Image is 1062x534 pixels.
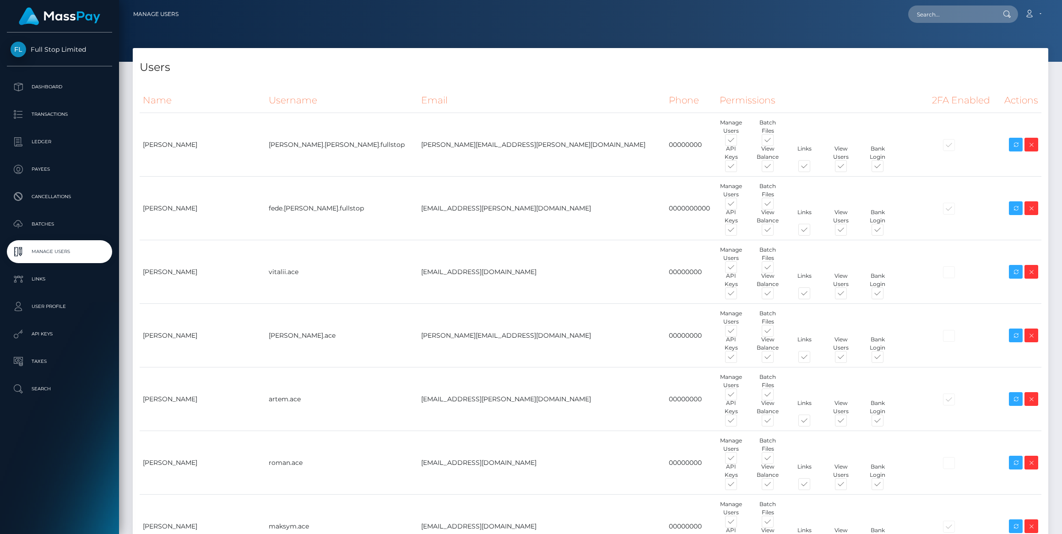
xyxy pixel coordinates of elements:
div: Links [786,335,823,352]
h4: Users [140,59,1041,76]
a: API Keys [7,323,112,345]
a: Payees [7,158,112,181]
div: API Keys [713,145,749,161]
p: Taxes [11,355,108,368]
td: fede.[PERSON_NAME].fullstop [265,177,418,240]
p: Search [11,382,108,396]
div: Bank Login [859,208,896,225]
img: Full Stop Limited [11,42,26,57]
th: Email [418,88,665,113]
td: artem.ace [265,367,418,431]
div: View Users [823,272,859,288]
div: Batch Files [749,500,786,517]
div: Manage Users [713,437,749,453]
td: [EMAIL_ADDRESS][DOMAIN_NAME] [418,240,665,304]
a: Batches [7,213,112,236]
div: View Users [823,208,859,225]
div: View Balance [749,272,786,288]
div: API Keys [713,335,749,352]
p: Payees [11,162,108,176]
td: [PERSON_NAME] [140,304,265,367]
a: Manage Users [133,5,179,24]
div: Batch Files [749,309,786,326]
td: [EMAIL_ADDRESS][PERSON_NAME][DOMAIN_NAME] [418,367,665,431]
p: API Keys [11,327,108,341]
div: View Balance [749,335,786,352]
div: API Keys [713,208,749,225]
a: Transactions [7,103,112,126]
div: Manage Users [713,182,749,199]
div: View Users [823,335,859,352]
div: Batch Files [749,119,786,135]
div: Links [786,463,823,479]
div: View Users [823,399,859,415]
p: Links [11,272,108,286]
div: Manage Users [713,309,749,326]
td: 00000000 [666,240,717,304]
td: [PERSON_NAME].[PERSON_NAME].fullstop [265,113,418,177]
div: Bank Login [859,399,896,415]
td: [PERSON_NAME] [140,177,265,240]
td: 00000000 [666,431,717,495]
td: 00000000 [666,367,717,431]
td: [PERSON_NAME] [140,367,265,431]
span: Full Stop Limited [7,45,112,54]
div: View Balance [749,399,786,415]
a: Ledger [7,130,112,153]
div: Links [786,272,823,288]
td: 00000000 [666,304,717,367]
td: [PERSON_NAME] [140,113,265,177]
a: Dashboard [7,76,112,98]
div: Bank Login [859,272,896,288]
div: Batch Files [749,437,786,453]
div: Manage Users [713,119,749,135]
p: Manage Users [11,245,108,259]
td: vitalii.ace [265,240,418,304]
td: [PERSON_NAME][EMAIL_ADDRESS][DOMAIN_NAME] [418,304,665,367]
p: Batches [11,217,108,231]
div: Links [786,208,823,225]
div: Links [786,399,823,415]
td: 00000000 [666,113,717,177]
p: Ledger [11,135,108,149]
div: Bank Login [859,145,896,161]
div: Batch Files [749,246,786,262]
th: Phone [666,88,717,113]
td: [EMAIL_ADDRESS][PERSON_NAME][DOMAIN_NAME] [418,177,665,240]
input: Search... [908,5,994,23]
td: roman.ace [265,431,418,495]
th: Actions [998,88,1041,113]
div: View Balance [749,208,786,225]
div: API Keys [713,463,749,479]
th: Username [265,88,418,113]
div: View Users [823,145,859,161]
td: [PERSON_NAME] [140,431,265,495]
a: Links [7,268,112,291]
div: API Keys [713,272,749,288]
div: Bank Login [859,335,896,352]
div: Batch Files [749,182,786,199]
div: Bank Login [859,463,896,479]
div: Batch Files [749,373,786,389]
p: Transactions [11,108,108,121]
p: Dashboard [11,80,108,94]
div: API Keys [713,399,749,415]
p: Cancellations [11,190,108,204]
td: 0000000000 [666,177,717,240]
a: User Profile [7,295,112,318]
th: Permissions [716,88,929,113]
div: Manage Users [713,500,749,517]
div: Links [786,145,823,161]
div: View Balance [749,463,786,479]
div: View Balance [749,145,786,161]
td: [EMAIL_ADDRESS][DOMAIN_NAME] [418,431,665,495]
td: [PERSON_NAME].ace [265,304,418,367]
th: 2FA Enabled [929,88,998,113]
img: MassPay Logo [19,7,100,25]
td: [PERSON_NAME][EMAIL_ADDRESS][PERSON_NAME][DOMAIN_NAME] [418,113,665,177]
a: Taxes [7,350,112,373]
a: Manage Users [7,240,112,263]
a: Search [7,378,112,400]
th: Name [140,88,265,113]
a: Cancellations [7,185,112,208]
